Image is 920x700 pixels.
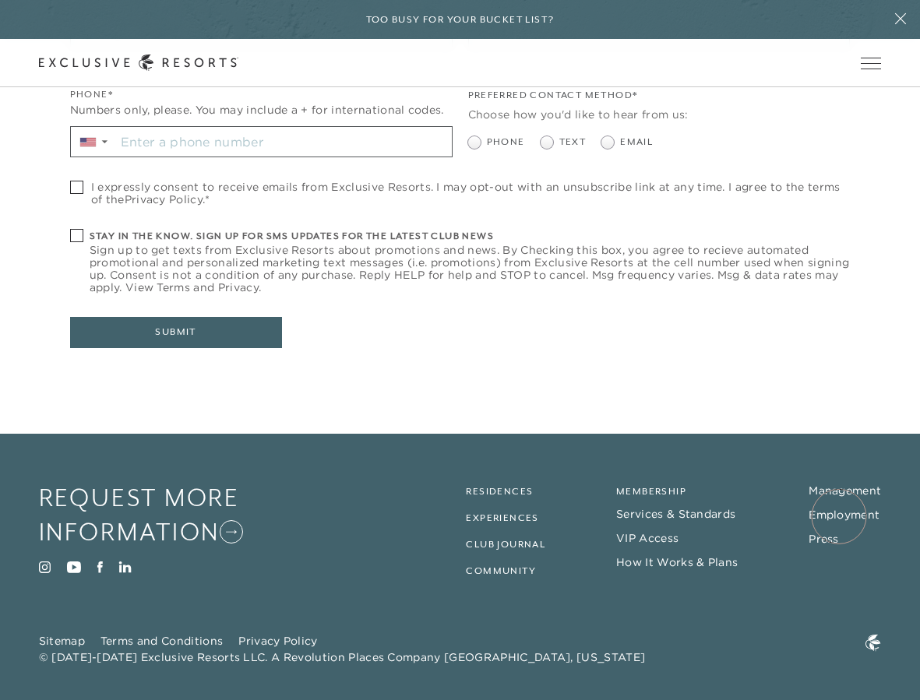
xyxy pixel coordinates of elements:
[466,512,538,523] a: Experiences
[466,539,545,550] a: Club Journal
[90,244,851,294] span: Sign up to get texts from Exclusive Resorts about promotions and news. By Checking this box, you ...
[468,88,638,111] legend: Preferred Contact Method*
[466,565,536,576] a: Community
[71,127,115,157] div: Country Code Selector
[70,87,453,102] div: Phone*
[366,12,555,27] h6: Too busy for your bucket list?
[468,107,851,123] div: Choose how you'd like to hear from us:
[70,102,453,118] div: Numbers only, please. You may include a + for international codes.
[91,181,851,206] span: I expressly consent to receive emails from Exclusive Resorts. I may opt-out with an unsubscribe l...
[238,634,317,648] a: Privacy Policy
[616,486,686,497] a: Membership
[39,649,646,666] span: © [DATE]-[DATE] Exclusive Resorts LLC. A Revolution Places Company [GEOGRAPHIC_DATA], [US_STATE]
[809,484,881,498] a: Management
[559,135,587,149] span: Text
[809,532,839,546] a: Press
[115,127,452,157] input: Enter a phone number
[70,317,282,348] button: Submit
[100,137,110,146] span: ▼
[861,58,881,69] button: Open navigation
[616,507,735,521] a: Services & Standards
[90,229,851,244] h6: Stay in the know. Sign up for sms updates for the latest club news
[620,135,653,149] span: Email
[466,486,533,497] a: Residences
[904,684,920,700] iframe: Qualified Messenger
[125,192,203,206] a: Privacy Policy
[616,531,679,545] a: VIP Access
[809,508,879,522] a: Employment
[616,555,738,569] a: How It Works & Plans
[39,634,85,648] a: Sitemap
[100,634,223,648] a: Terms and Conditions
[487,135,525,149] span: Phone
[39,480,305,550] a: Request More Information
